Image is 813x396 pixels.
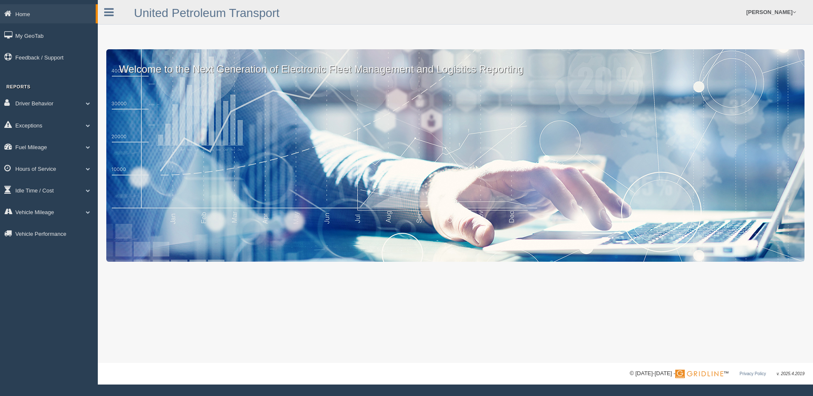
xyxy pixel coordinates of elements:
a: United Petroleum Transport [134,6,279,20]
div: © [DATE]-[DATE] - ™ [630,369,804,378]
img: Gridline [675,370,723,378]
span: v. 2025.4.2019 [777,371,804,376]
a: Privacy Policy [739,371,766,376]
p: Welcome to the Next Generation of Electronic Fleet Management and Logistics Reporting [106,49,804,76]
